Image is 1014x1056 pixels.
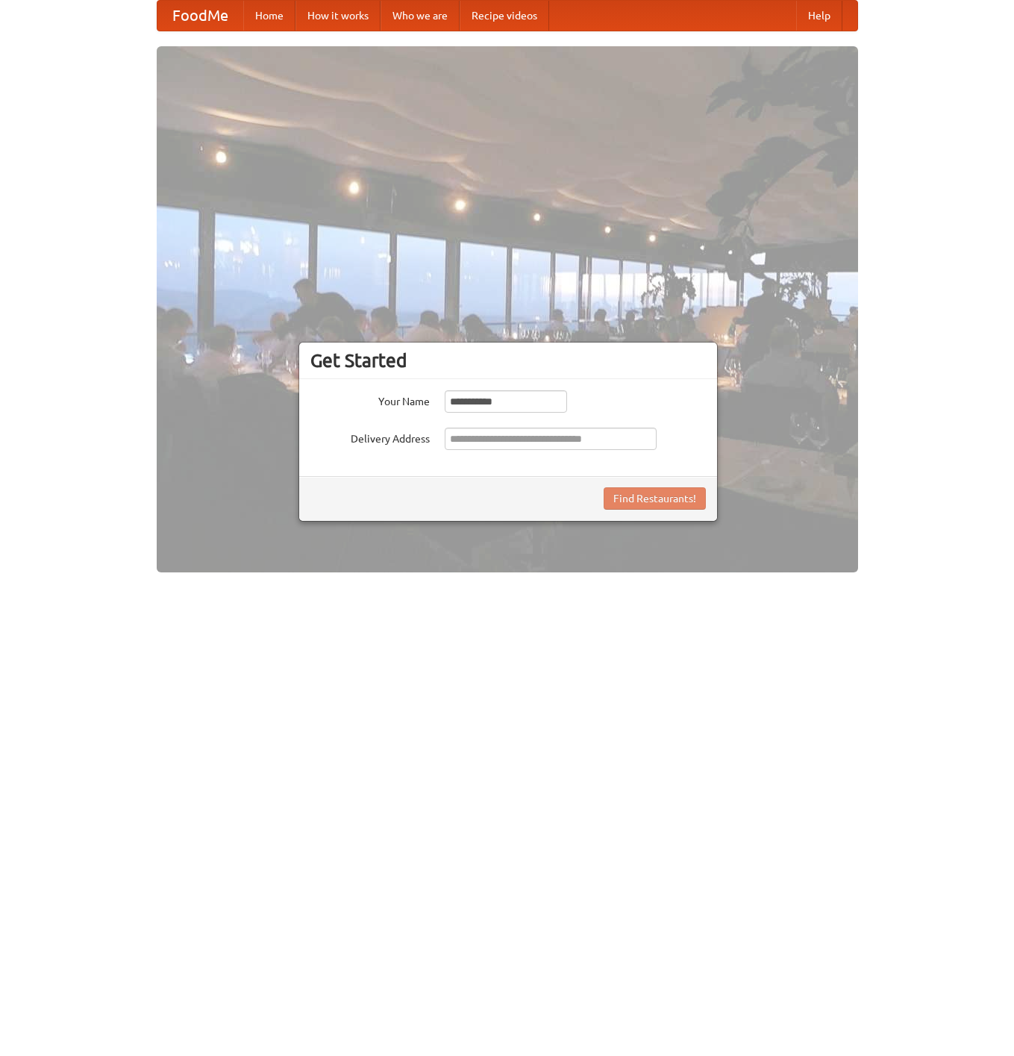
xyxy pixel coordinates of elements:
[295,1,381,31] a: How it works
[604,487,706,510] button: Find Restaurants!
[310,428,430,446] label: Delivery Address
[310,349,706,372] h3: Get Started
[310,390,430,409] label: Your Name
[460,1,549,31] a: Recipe videos
[157,1,243,31] a: FoodMe
[381,1,460,31] a: Who we are
[796,1,842,31] a: Help
[243,1,295,31] a: Home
